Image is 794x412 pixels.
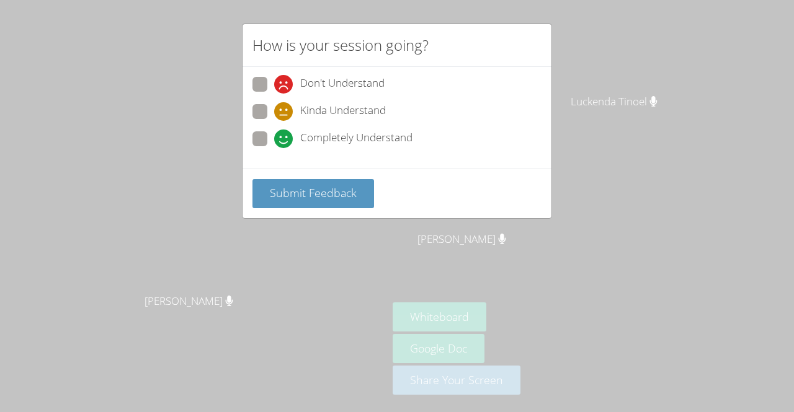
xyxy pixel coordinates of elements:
[270,185,357,200] span: Submit Feedback
[252,179,374,208] button: Submit Feedback
[300,129,413,148] span: Completely Understand
[252,34,429,56] h2: How is your session going?
[300,75,385,94] span: Don't Understand
[300,102,386,121] span: Kinda Understand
